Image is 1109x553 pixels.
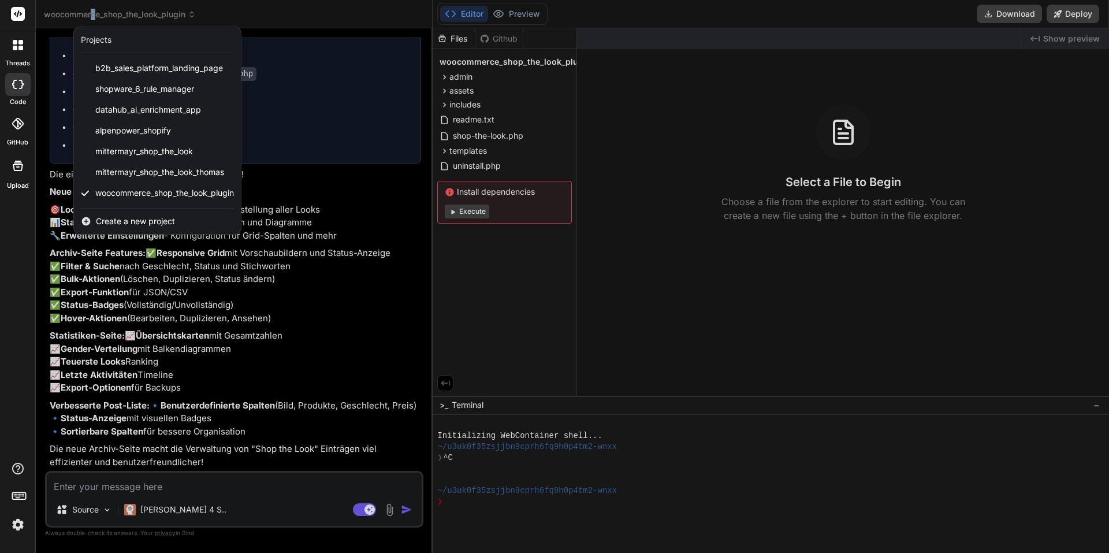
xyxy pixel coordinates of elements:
label: GitHub [7,138,28,147]
span: mittermayr_shop_the_look [95,146,193,157]
span: datahub_ai_enrichment_app [95,104,201,116]
img: settings [8,515,28,535]
div: Projects [81,34,111,46]
span: woocommerce_shop_the_look_plugin [95,187,234,199]
span: alpenpower_shopify [95,125,171,136]
span: Create a new project [96,216,175,227]
label: threads [5,58,30,68]
label: Upload [7,181,29,191]
span: b2b_sales_platform_landing_page [95,62,223,74]
label: code [10,97,26,107]
span: shopware_6_rule_manager [95,83,194,95]
span: mittermayr_shop_the_look_thomas [95,166,224,178]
